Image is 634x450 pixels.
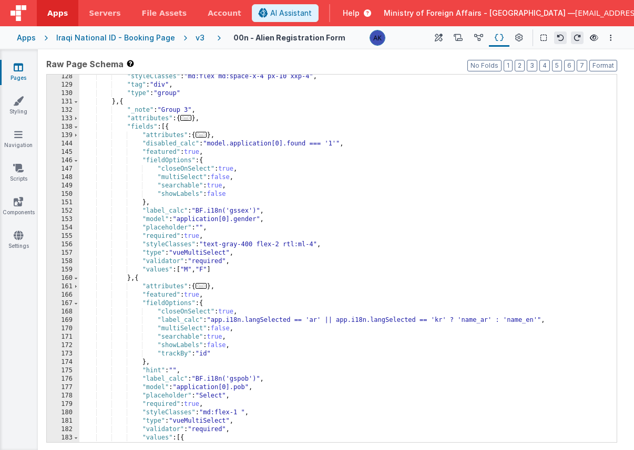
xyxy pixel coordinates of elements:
div: 138 [47,123,79,131]
button: 6 [564,60,575,71]
div: 156 [47,240,79,249]
div: 148 [47,173,79,182]
span: ... [196,132,207,138]
span: Servers [89,8,120,18]
img: 1f6063d0be199a6b217d3045d703aa70 [370,30,385,45]
div: 175 [47,367,79,375]
span: Apps [47,8,68,18]
div: 149 [47,182,79,190]
div: 130 [47,89,79,98]
div: 139 [47,131,79,140]
div: 183 [47,434,79,442]
div: 153 [47,215,79,224]
div: 154 [47,224,79,232]
div: 181 [47,417,79,425]
div: 157 [47,249,79,257]
div: 168 [47,308,79,316]
span: AI Assistant [270,8,312,18]
div: 155 [47,232,79,240]
button: 4 [539,60,550,71]
div: 170 [47,325,79,333]
div: 167 [47,299,79,308]
div: 160 [47,274,79,282]
div: 161 [47,282,79,291]
div: 182 [47,425,79,434]
div: 179 [47,400,79,409]
div: 177 [47,383,79,392]
div: 145 [47,148,79,156]
div: 144 [47,140,79,148]
div: 132 [47,106,79,114]
button: 2 [515,60,525,71]
button: Options [605,32,617,44]
div: 151 [47,198,79,207]
button: 5 [552,60,562,71]
button: 3 [527,60,537,71]
div: Apps [17,33,36,43]
span: Raw Page Schema [46,58,124,70]
h4: 00n - Alien Registration Form [233,34,345,41]
div: 133 [47,114,79,123]
div: 171 [47,333,79,341]
button: 7 [577,60,587,71]
div: 178 [47,392,79,400]
span: ... [196,283,207,289]
button: AI Assistant [252,4,319,22]
div: 158 [47,257,79,266]
div: 152 [47,207,79,215]
div: Iraqi National ID - Booking Page [56,33,175,43]
div: 128 [47,72,79,81]
span: Ministry of Foreign Affairs - [GEOGRAPHIC_DATA] — [384,8,575,18]
span: Help [343,8,360,18]
div: 174 [47,358,79,367]
span: ... [180,115,192,121]
span: File Assets [142,8,187,18]
div: 159 [47,266,79,274]
div: 129 [47,81,79,89]
div: 169 [47,316,79,325]
div: 131 [47,98,79,106]
div: 166 [47,291,79,299]
div: 147 [47,165,79,173]
button: Format [589,60,617,71]
div: 180 [47,409,79,417]
div: 150 [47,190,79,198]
div: 172 [47,341,79,350]
div: 176 [47,375,79,383]
div: 173 [47,350,79,358]
div: 146 [47,156,79,165]
button: No Folds [467,60,502,71]
div: v3 [196,33,209,43]
button: 1 [504,60,513,71]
